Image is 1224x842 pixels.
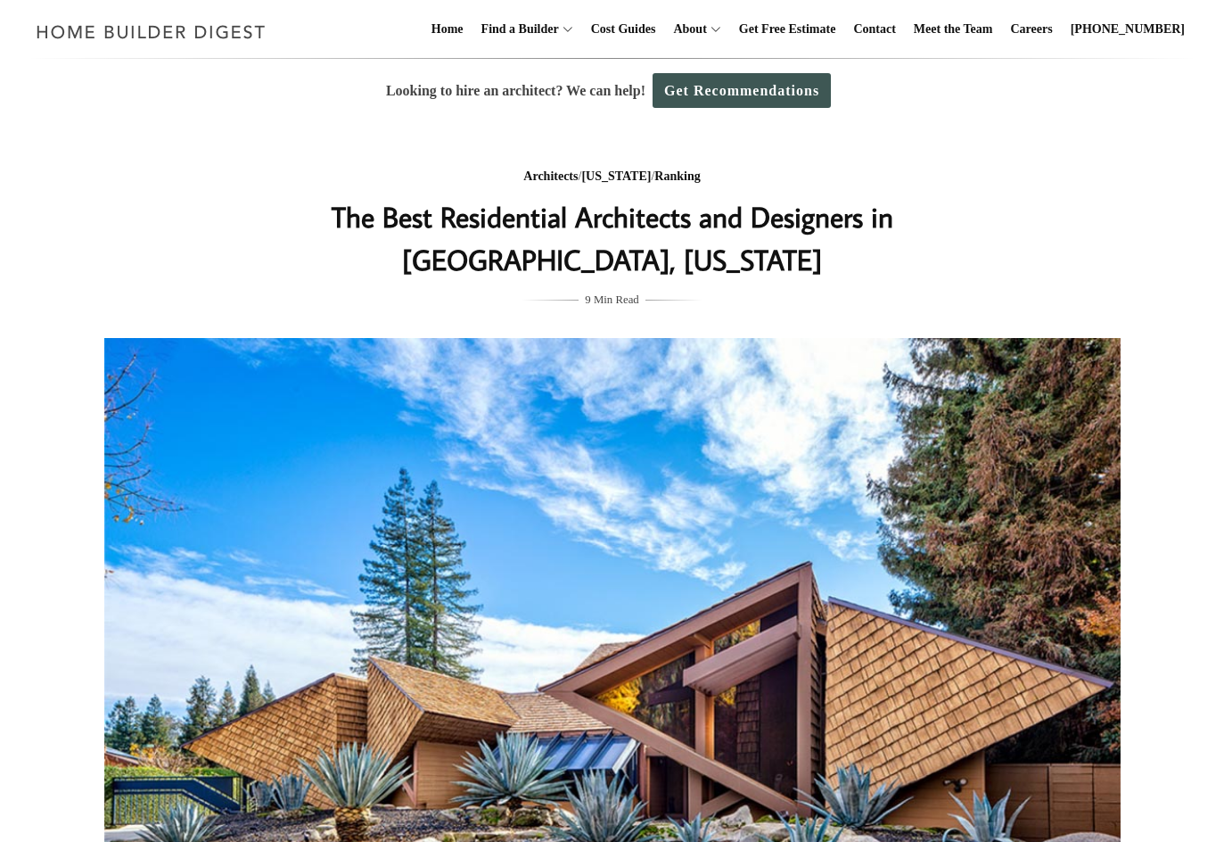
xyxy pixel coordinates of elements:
[523,169,578,183] a: Architects
[653,73,831,108] a: Get Recommendations
[846,1,902,58] a: Contact
[654,169,700,183] a: Ranking
[732,1,843,58] a: Get Free Estimate
[257,166,968,188] div: / /
[1064,1,1192,58] a: [PHONE_NUMBER]
[585,290,638,310] span: 9 Min Read
[257,195,968,281] h1: The Best Residential Architects and Designers in [GEOGRAPHIC_DATA], [US_STATE]
[474,1,559,58] a: Find a Builder
[424,1,471,58] a: Home
[1004,1,1060,58] a: Careers
[581,169,651,183] a: [US_STATE]
[907,1,1000,58] a: Meet the Team
[666,1,706,58] a: About
[584,1,663,58] a: Cost Guides
[29,14,274,49] img: Home Builder Digest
